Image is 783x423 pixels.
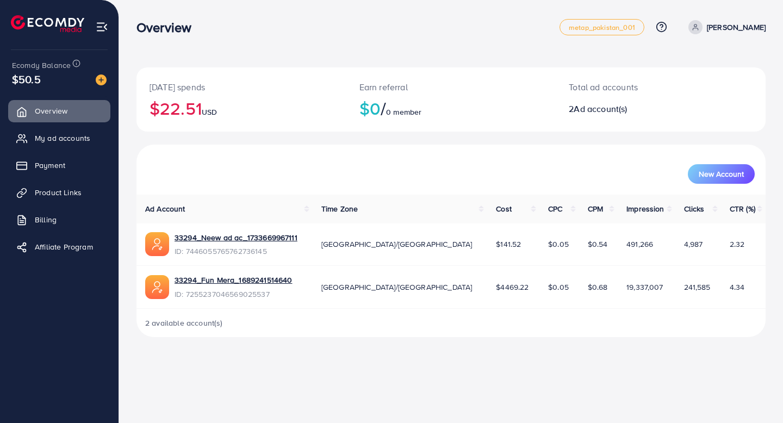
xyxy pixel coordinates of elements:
img: ic-ads-acc.e4c84228.svg [145,275,169,299]
button: New Account [688,164,755,184]
span: 4.34 [730,282,745,293]
span: Clicks [684,203,705,214]
a: My ad accounts [8,127,110,149]
span: ID: 7255237046569025537 [175,289,292,300]
a: Payment [8,154,110,176]
h2: 2 [569,104,700,114]
img: logo [11,15,84,32]
span: Ad Account [145,203,185,214]
span: My ad accounts [35,133,90,144]
p: Total ad accounts [569,80,700,94]
span: USD [202,107,217,117]
span: $0.05 [548,282,569,293]
span: $4469.22 [496,282,529,293]
span: 241,585 [684,282,711,293]
img: ic-ads-acc.e4c84228.svg [145,232,169,256]
span: ID: 7446055765762736145 [175,246,297,257]
a: 33294_Neew ad ac_1733669967111 [175,232,297,243]
span: 4,987 [684,239,703,250]
h2: $0 [359,98,543,119]
span: CTR (%) [730,203,755,214]
span: Ad account(s) [574,103,627,115]
a: 33294_Fun Mera_1689241514640 [175,275,292,285]
span: / [381,96,386,121]
span: CPC [548,203,562,214]
span: metap_pakistan_001 [569,24,635,31]
span: Product Links [35,187,82,198]
span: New Account [699,170,744,178]
h2: $22.51 [150,98,333,119]
p: [PERSON_NAME] [707,21,766,34]
span: Cost [496,203,512,214]
span: [GEOGRAPHIC_DATA]/[GEOGRAPHIC_DATA] [321,239,473,250]
span: 2.32 [730,239,745,250]
span: 491,266 [626,239,653,250]
span: 19,337,007 [626,282,663,293]
span: Impression [626,203,664,214]
a: Billing [8,209,110,231]
a: Affiliate Program [8,236,110,258]
a: [PERSON_NAME] [684,20,766,34]
span: $50.5 [12,71,41,87]
span: $0.05 [548,239,569,250]
span: Ecomdy Balance [12,60,71,71]
span: Affiliate Program [35,241,93,252]
img: image [96,74,107,85]
h3: Overview [136,20,200,35]
iframe: Chat [737,374,775,415]
a: metap_pakistan_001 [560,19,644,35]
a: Overview [8,100,110,122]
img: menu [96,21,108,33]
span: 0 member [386,107,421,117]
span: $141.52 [496,239,521,250]
p: [DATE] spends [150,80,333,94]
span: $0.68 [588,282,608,293]
span: [GEOGRAPHIC_DATA]/[GEOGRAPHIC_DATA] [321,282,473,293]
span: Time Zone [321,203,358,214]
span: Overview [35,105,67,116]
p: Earn referral [359,80,543,94]
span: Payment [35,160,65,171]
span: CPM [588,203,603,214]
a: Product Links [8,182,110,203]
span: 2 available account(s) [145,318,223,328]
span: $0.54 [588,239,608,250]
span: Billing [35,214,57,225]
